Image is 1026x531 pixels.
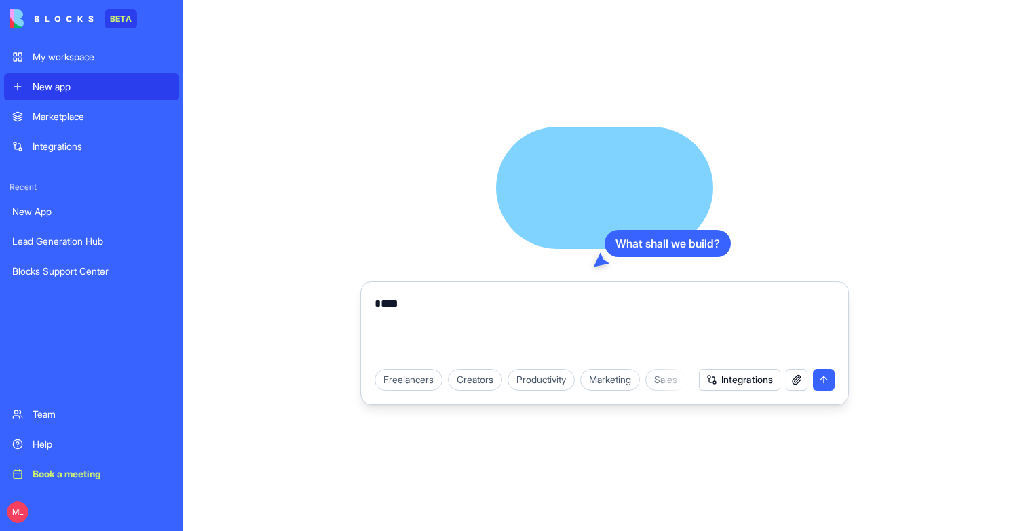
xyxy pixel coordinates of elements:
img: logo [9,9,94,28]
div: Lead Generation Hub [12,235,171,248]
a: Lead Generation Hub [4,228,179,255]
div: Help [33,437,171,451]
div: BETA [104,9,137,28]
div: New app [33,80,171,94]
div: Blocks Support Center [12,264,171,278]
span: Recent [4,182,179,193]
div: Productivity [508,369,575,391]
div: Sales [645,369,686,391]
div: Creators [448,369,502,391]
a: Blocks Support Center [4,258,179,285]
a: New app [4,73,179,100]
a: Integrations [4,133,179,160]
a: My workspace [4,43,179,71]
span: ML [7,501,28,523]
div: Team [33,408,171,421]
div: What shall we build? [605,230,731,257]
a: Help [4,431,179,458]
div: Book a meeting [33,467,171,481]
div: Marketing [580,369,640,391]
a: Book a meeting [4,460,179,488]
div: My workspace [33,50,171,64]
div: Marketplace [33,110,171,123]
div: New App [12,205,171,218]
div: Integrations [33,140,171,153]
a: BETA [9,9,137,28]
div: Freelancers [375,369,442,391]
a: Marketplace [4,103,179,130]
button: Integrations [699,369,780,391]
a: Team [4,401,179,428]
a: New App [4,198,179,225]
